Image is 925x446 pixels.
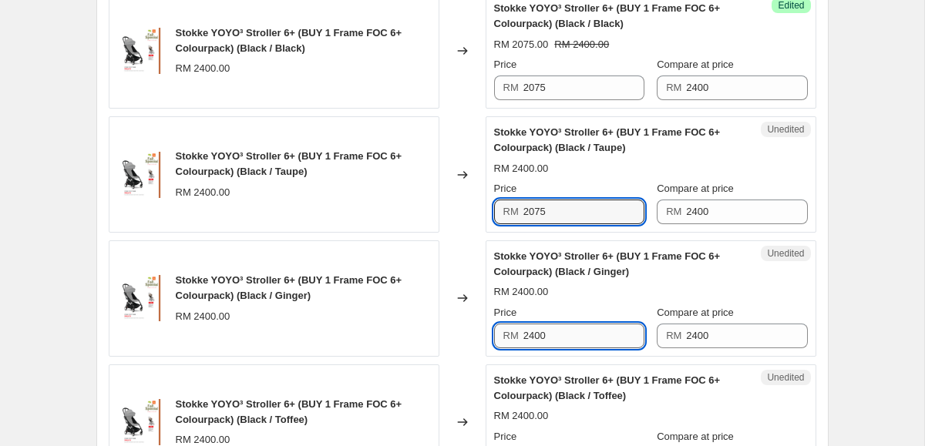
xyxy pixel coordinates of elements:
[494,161,549,176] div: RM 2400.00
[494,59,517,70] span: Price
[666,206,681,217] span: RM
[176,27,402,54] span: Stokke YOYO³ Stroller 6+ (BUY 1 Frame FOC 6+ Colourpack) (Black / Black)
[494,126,721,153] span: Stokke YOYO³ Stroller 6+ (BUY 1 Frame FOC 6+ Colourpack) (Black / Taupe)
[503,206,519,217] span: RM
[176,274,402,301] span: Stokke YOYO³ Stroller 6+ (BUY 1 Frame FOC 6+ Colourpack) (Black / Ginger)
[494,307,517,318] span: Price
[494,374,721,401] span: Stokke YOYO³ Stroller 6+ (BUY 1 Frame FOC 6+ Colourpack) (Black / Toffee)
[657,183,734,194] span: Compare at price
[657,307,734,318] span: Compare at price
[503,330,519,341] span: RM
[657,431,734,442] span: Compare at price
[117,399,163,445] img: 2_e67f40f8-af74-4741-a415-9d2c017bdb46_80x.png
[494,431,517,442] span: Price
[494,2,721,29] span: Stokke YOYO³ Stroller 6+ (BUY 1 Frame FOC 6+ Colourpack) (Black / Black)
[494,37,549,52] div: RM 2075.00
[176,398,402,425] span: Stokke YOYO³ Stroller 6+ (BUY 1 Frame FOC 6+ Colourpack) (Black / Toffee)
[176,185,230,200] div: RM 2400.00
[494,250,721,277] span: Stokke YOYO³ Stroller 6+ (BUY 1 Frame FOC 6+ Colourpack) (Black / Ginger)
[657,59,734,70] span: Compare at price
[554,37,609,52] strike: RM 2400.00
[494,183,517,194] span: Price
[666,330,681,341] span: RM
[494,408,549,424] div: RM 2400.00
[176,150,402,177] span: Stokke YOYO³ Stroller 6+ (BUY 1 Frame FOC 6+ Colourpack) (Black / Taupe)
[767,371,804,384] span: Unedited
[117,28,163,74] img: 2_e67f40f8-af74-4741-a415-9d2c017bdb46_80x.png
[503,82,519,93] span: RM
[666,82,681,93] span: RM
[494,284,549,300] div: RM 2400.00
[117,152,163,198] img: 2_e67f40f8-af74-4741-a415-9d2c017bdb46_80x.png
[767,247,804,260] span: Unedited
[176,61,230,76] div: RM 2400.00
[176,309,230,324] div: RM 2400.00
[117,275,163,321] img: 2_e67f40f8-af74-4741-a415-9d2c017bdb46_80x.png
[767,123,804,136] span: Unedited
